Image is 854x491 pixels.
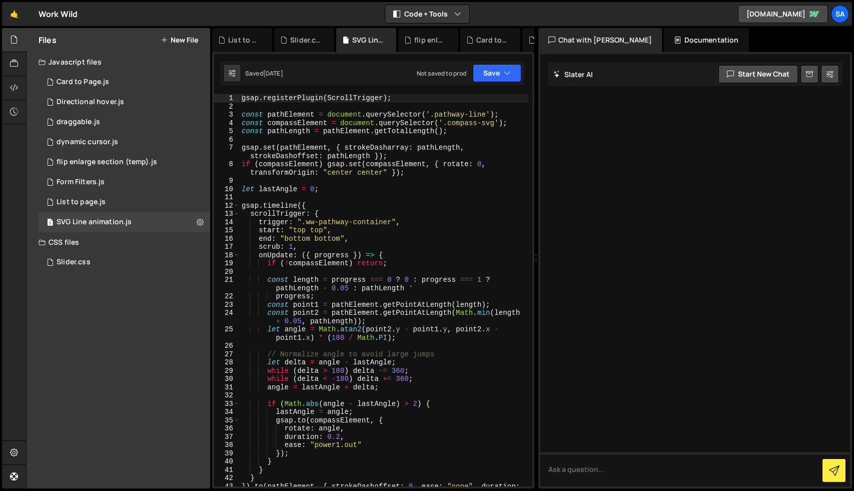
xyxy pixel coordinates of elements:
[473,64,521,82] button: Save
[214,235,240,243] div: 16
[57,158,157,167] div: flip enlarge section (temp).js
[214,449,240,458] div: 39
[214,243,240,251] div: 17
[718,65,798,83] button: Start new chat
[57,258,91,267] div: Slider.css
[214,259,240,268] div: 19
[553,70,593,79] h2: Slater AI
[214,325,240,342] div: 25
[476,35,508,45] div: Card to Page.js
[263,69,283,78] div: [DATE]
[214,185,240,194] div: 10
[2,2,27,26] a: 🤙
[57,178,105,187] div: Form Filters.js
[214,400,240,408] div: 33
[57,198,106,207] div: List to page.js
[214,226,240,235] div: 15
[214,350,240,359] div: 27
[414,35,446,45] div: flip enlarge section (temp).js
[214,103,240,111] div: 2
[214,342,240,350] div: 26
[214,391,240,400] div: 32
[39,132,210,152] div: 16508/45376.js
[214,466,240,474] div: 41
[47,219,53,227] span: 1
[214,416,240,425] div: 35
[214,202,240,210] div: 12
[214,210,240,218] div: 13
[214,292,240,301] div: 22
[214,424,240,433] div: 36
[352,35,384,45] div: SVG Line animation.js
[214,433,240,441] div: 37
[27,232,210,252] div: CSS files
[214,111,240,119] div: 3
[57,138,118,147] div: dynamic cursor.js
[831,5,849,23] a: Sa
[538,28,662,52] div: Chat with [PERSON_NAME]
[417,69,467,78] div: Not saved to prod
[214,193,240,202] div: 11
[214,367,240,375] div: 29
[39,112,210,132] div: 16508/45375.js
[214,375,240,383] div: 30
[385,5,469,23] button: Code + Tools
[39,152,210,172] div: flip enlarge section (temp).js
[214,136,240,144] div: 6
[214,268,240,276] div: 20
[57,98,124,107] div: Directional hover.js
[214,144,240,160] div: 7
[39,35,57,46] h2: Files
[214,119,240,128] div: 4
[214,358,240,367] div: 28
[39,172,210,192] div: 16508/44799.js
[57,78,109,87] div: Card to Page.js
[39,72,210,92] div: 16508/45377.js
[214,309,240,325] div: 24
[228,35,260,45] div: List to page.js
[27,52,210,72] div: Javascript files
[214,251,240,260] div: 18
[161,36,198,44] button: New File
[214,160,240,177] div: 8
[214,301,240,309] div: 23
[214,177,240,185] div: 9
[214,94,240,103] div: 1
[664,28,748,52] div: Documentation
[214,127,240,136] div: 5
[214,383,240,392] div: 31
[57,118,100,127] div: draggable.js
[214,441,240,449] div: 38
[39,8,78,20] div: Work Wild
[245,69,283,78] div: Saved
[39,92,210,112] div: 16508/45374.js
[214,218,240,227] div: 14
[39,192,210,212] div: 16508/46297.js
[214,474,240,482] div: 42
[214,457,240,466] div: 40
[290,35,322,45] div: Slider.css
[738,5,828,23] a: [DOMAIN_NAME]
[39,252,210,272] div: 16508/46211.css
[214,276,240,292] div: 21
[214,408,240,416] div: 34
[57,218,132,227] div: SVG Line animation.js
[39,212,210,232] div: 16508/45807.js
